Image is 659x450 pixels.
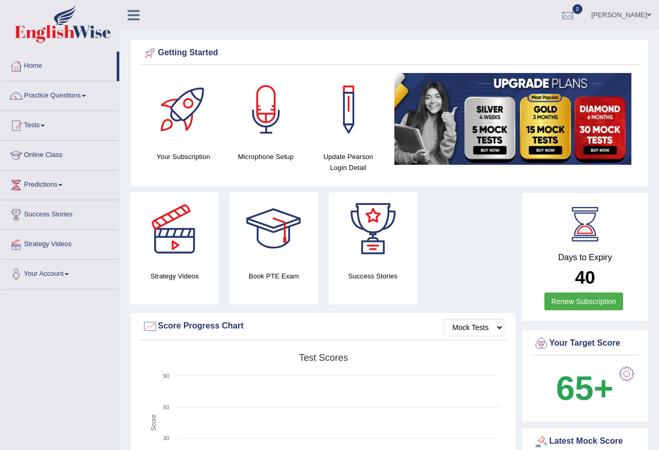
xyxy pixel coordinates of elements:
text: 90 [163,373,169,379]
text: 60 [163,404,169,410]
tspan: Score [150,415,157,431]
b: 65+ [556,369,613,407]
a: Renew Subscription [544,293,623,310]
a: Success Stories [1,200,119,226]
b: 40 [575,267,595,287]
tspan: Test scores [299,352,348,363]
img: small5.jpg [394,73,631,165]
a: Your Account [1,260,119,286]
span: 0 [573,4,583,14]
div: Score Progress Chart [142,319,504,334]
div: Latest Mock Score [533,434,637,449]
h4: Microphone Setup [230,151,302,162]
h4: Your Subscription [147,151,219,162]
h4: Update Pearson Login Detail [312,151,384,173]
h4: Book PTE Exam [229,271,318,282]
h4: Success Stories [329,271,417,282]
a: Predictions [1,171,119,197]
h4: Days to Expiry [533,253,637,262]
a: Strategy Videos [1,230,119,256]
a: Tests [1,111,119,137]
h4: Strategy Videos [130,271,219,282]
div: Your Target Score [533,336,637,351]
a: Online Class [1,141,119,167]
a: Practice Questions [1,81,119,107]
div: Getting Started [142,45,637,61]
a: Home [1,52,117,78]
text: 30 [163,435,169,441]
